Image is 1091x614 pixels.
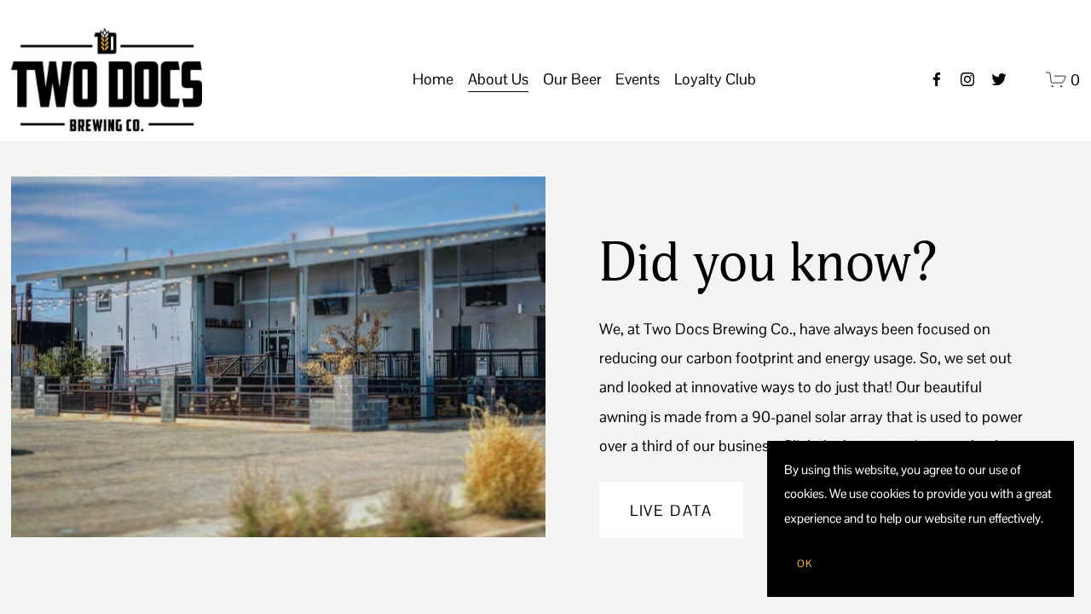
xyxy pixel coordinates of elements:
[784,547,825,580] button: OK
[615,63,660,96] a: folder dropdown
[599,315,1027,460] p: We, at Two Docs Brewing Co., have always been focused on reducing our carbon footprint and energy...
[928,71,945,88] a: Facebook
[11,28,202,131] img: Two Docs Brewing Co.
[599,230,938,297] h2: Did you know?
[543,63,602,96] a: folder dropdown
[1046,69,1081,90] a: 0 items in cart
[990,71,1007,88] a: twitter-unauth
[615,65,660,94] span: Events
[674,65,756,94] span: Loyalty Club
[468,63,528,96] a: folder dropdown
[959,71,976,88] a: instagram-unauth
[1071,70,1080,90] span: 0
[599,482,743,538] a: Live Data
[767,441,1074,597] section: Cookie banner
[674,63,756,96] a: folder dropdown
[784,458,1057,530] p: By using this website, you agree to our use of cookies. We use cookies to provide you with a grea...
[468,65,528,94] span: About Us
[413,63,453,96] a: Home
[543,65,602,94] span: Our Beer
[797,557,812,571] span: OK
